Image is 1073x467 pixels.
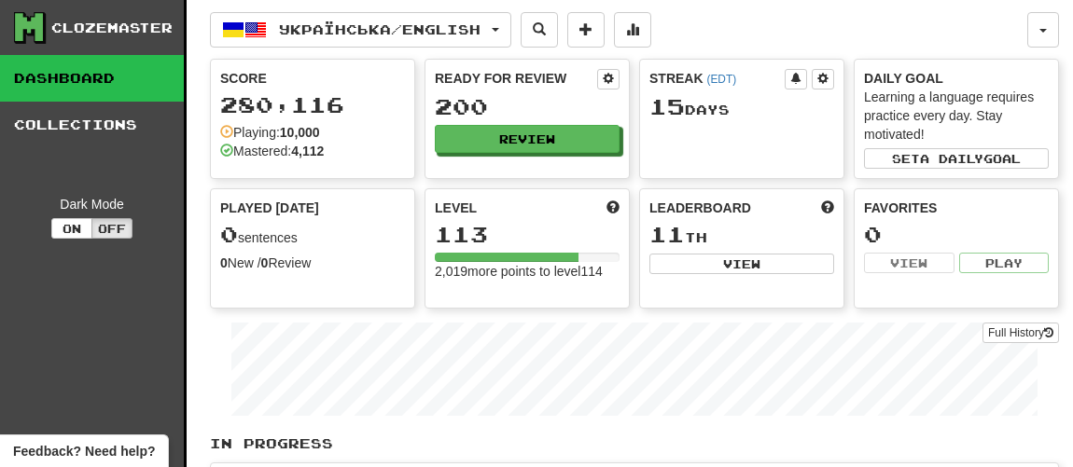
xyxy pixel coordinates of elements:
div: th [649,223,834,247]
span: 11 [649,221,685,247]
div: Playing: [220,123,320,142]
div: Streak [649,69,785,88]
div: Daily Goal [864,69,1049,88]
div: New / Review [220,254,405,272]
div: Mastered: [220,142,324,160]
div: Clozemaster [51,19,173,37]
button: Add sentence to collection [567,12,605,48]
div: Learning a language requires practice every day. Stay motivated! [864,88,1049,144]
span: This week in points, UTC [821,199,834,217]
span: Played [DATE] [220,199,319,217]
button: Seta dailygoal [864,148,1049,169]
div: 200 [435,95,620,118]
div: Dark Mode [14,195,170,213]
button: More stats [614,12,651,48]
button: View [649,254,834,274]
p: In Progress [210,434,1059,453]
span: Score more points to level up [606,199,620,217]
strong: 0 [261,255,269,270]
a: (EDT) [706,73,736,86]
button: Off [91,218,132,239]
span: a daily [920,152,983,165]
a: Full History [982,323,1059,343]
span: Level [435,199,477,217]
span: Leaderboard [649,199,751,217]
div: 0 [864,223,1049,246]
button: Review [435,125,620,153]
div: 2,019 more points to level 114 [435,262,620,281]
button: Play [959,253,1050,273]
span: Українська / English [279,21,481,37]
div: Ready for Review [435,69,597,88]
div: Favorites [864,199,1049,217]
button: On [51,218,92,239]
span: 0 [220,221,238,247]
button: Search sentences [521,12,558,48]
div: sentences [220,223,405,247]
strong: 0 [220,255,228,270]
div: 280,116 [220,93,405,117]
button: View [864,253,955,273]
div: Day s [649,95,834,119]
strong: 10,000 [280,125,320,140]
span: 15 [649,93,685,119]
div: Score [220,69,405,88]
span: Open feedback widget [13,442,155,460]
div: 113 [435,223,620,246]
button: Українська/English [210,12,511,48]
strong: 4,112 [291,144,324,158]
